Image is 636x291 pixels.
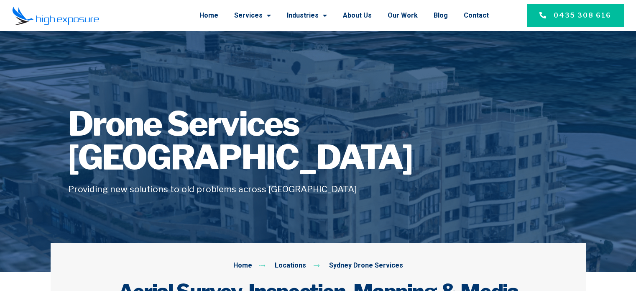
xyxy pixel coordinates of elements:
a: Our Work [388,5,418,26]
a: 0435 308 616 [527,4,624,27]
span: 0435 308 616 [554,10,611,21]
img: Final-Logo copy [12,6,99,25]
a: Contact [464,5,489,26]
a: Home [199,5,218,26]
a: Industries [287,5,327,26]
span: Locations [273,260,306,271]
a: Services [234,5,271,26]
a: Locations [259,260,307,271]
span: Home [233,260,252,271]
h5: Providing new solutions to old problems across [GEOGRAPHIC_DATA] [68,183,568,196]
h1: Drone Services [GEOGRAPHIC_DATA] [68,107,568,174]
a: About Us [343,5,372,26]
a: Blog [434,5,448,26]
span: Sydney Drone Services [327,260,403,271]
nav: Menu [110,5,489,26]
